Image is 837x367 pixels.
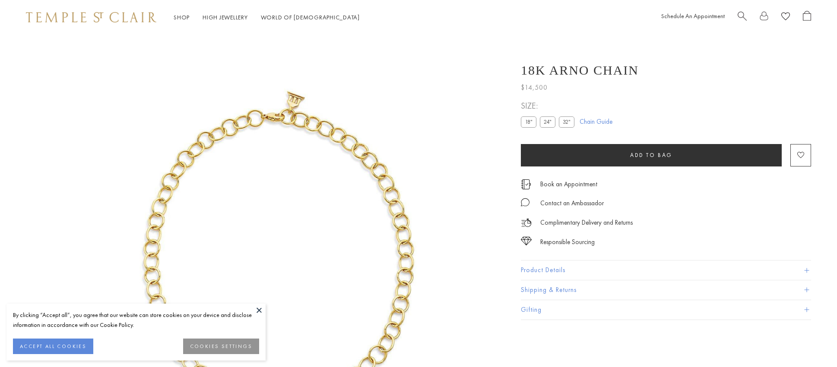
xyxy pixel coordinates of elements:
[203,13,248,21] a: High JewelleryHigh Jewellery
[781,11,790,24] a: View Wishlist
[540,237,595,248] div: Responsible Sourcing
[521,116,536,127] label: 18"
[13,310,259,330] div: By clicking “Accept all”, you agree that our website can store cookies on your device and disclos...
[540,198,604,209] div: Contact an Ambassador
[26,12,156,22] img: Temple St. Clair
[521,237,532,245] img: icon_sourcing.svg
[521,198,529,207] img: MessageIcon-01_2.svg
[174,13,190,21] a: ShopShop
[521,280,811,300] button: Shipping & Returns
[521,144,782,166] button: Add to bag
[521,63,639,78] h1: 18K Arno Chain
[521,179,531,189] img: icon_appointment.svg
[521,300,811,320] button: Gifting
[803,11,811,24] a: Open Shopping Bag
[661,12,725,20] a: Schedule An Appointment
[540,179,597,189] a: Book an Appointment
[174,12,360,23] nav: Main navigation
[540,116,555,127] label: 24"
[794,326,828,358] iframe: Gorgias live chat messenger
[521,217,532,228] img: icon_delivery.svg
[521,99,578,113] span: SIZE:
[13,339,93,354] button: ACCEPT ALL COOKIES
[521,82,548,93] span: $14,500
[559,116,574,127] label: 32"
[738,11,747,24] a: Search
[183,339,259,354] button: COOKIES SETTINGS
[261,13,360,21] a: World of [DEMOGRAPHIC_DATA]World of [DEMOGRAPHIC_DATA]
[580,117,612,126] a: Chain Guide
[521,260,811,280] button: Product Details
[630,151,672,159] span: Add to bag
[540,217,633,228] p: Complimentary Delivery and Returns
